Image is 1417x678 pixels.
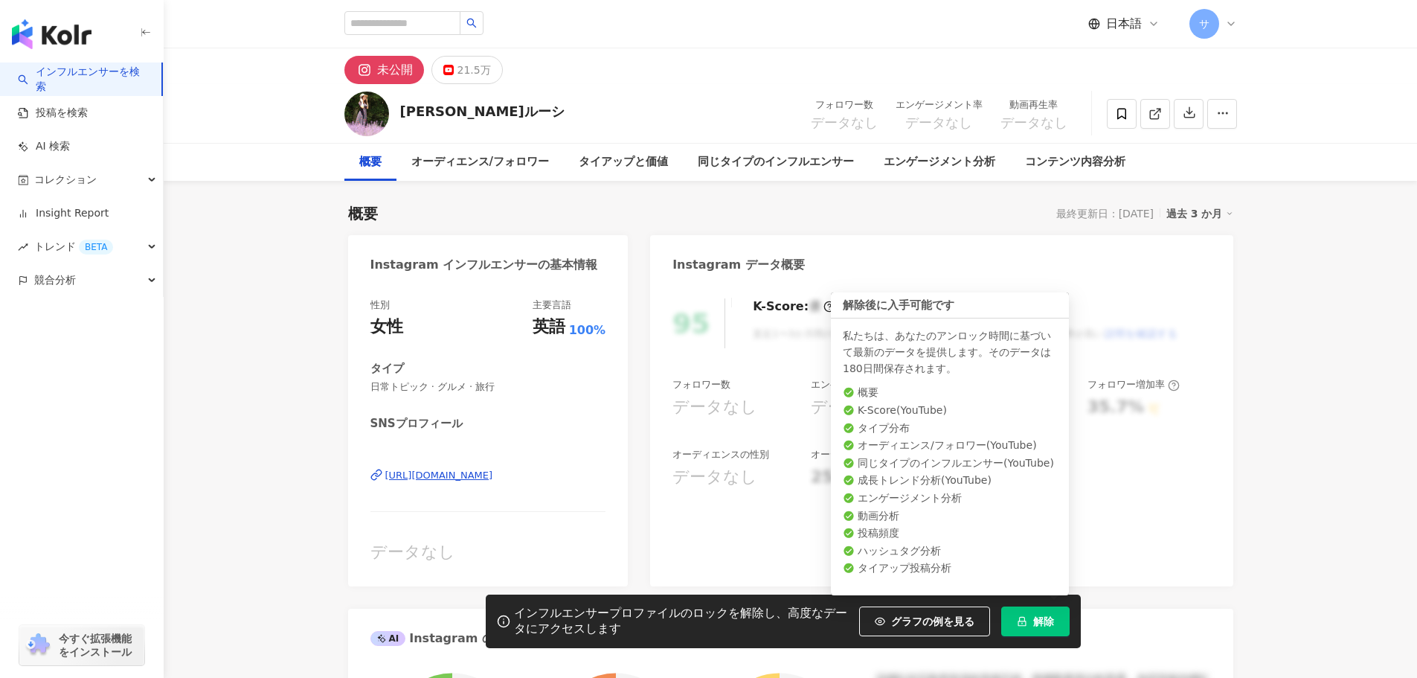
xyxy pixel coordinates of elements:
[24,633,52,657] img: chrome extension
[34,230,113,263] span: トレンド
[1166,204,1233,223] div: 過去 3 か月
[811,396,896,419] div: データなし
[34,263,76,297] span: 競合分析
[1033,615,1054,627] span: 解除
[466,18,477,28] span: search
[859,607,990,636] button: グラフの例を見る
[672,466,757,489] div: データなし
[1025,153,1125,171] div: コンテンツ内容分析
[1087,378,1180,391] div: フォロワー増加率
[19,625,144,665] a: chrome extension今すぐ拡張機能をインストール
[359,153,382,171] div: 概要
[891,615,974,627] span: グラフの例を見る
[348,203,378,224] div: 概要
[843,421,1057,436] li: タイプ分布
[514,606,852,637] div: インフルエンサープロファイルのロックを解除し、高度なデータにアクセスします
[79,240,113,255] div: BETA
[18,106,88,121] a: 投稿を検索
[884,153,995,171] div: エンゲージメント分析
[18,139,70,154] a: AI 検索
[18,206,109,221] a: Insight Report
[843,491,1057,506] li: エンゲージメント分析
[370,257,598,273] div: Instagram インフルエンサーの基本情報
[370,541,606,564] div: データなし
[344,92,389,136] img: KOL Avatar
[843,438,1057,453] li: オーディエンス/フォロワー ( YouTube )
[411,153,549,171] div: オーディエンス/フォロワー
[377,60,413,80] div: 未公開
[843,403,1057,418] li: K-Score ( YouTube )
[18,65,150,94] a: searchインフルエンサーを検索
[370,316,403,339] div: 女性
[1106,16,1142,32] span: 日本語
[896,97,983,112] div: エンゲージメント率
[843,456,1057,471] li: 同じタイプのインフルエンサー ( YouTube )
[811,115,878,130] span: データなし
[843,386,1057,400] li: 概要
[843,544,1057,559] li: ハッシュタグ分析
[672,448,769,461] div: オーディエンスの性別
[843,561,1057,576] li: タイアップ投稿分析
[672,257,805,273] div: Instagram データ概要
[1001,607,1070,636] button: 解除
[533,298,571,312] div: 主要言語
[905,115,972,130] span: データなし
[843,526,1057,541] li: 投稿頻度
[370,380,606,394] span: 日常トピック · グルメ · 旅行
[843,509,1057,524] li: 動画分析
[34,163,97,196] span: コレクション
[431,56,503,84] button: 21.5万
[385,469,493,482] div: [URL][DOMAIN_NAME]
[672,396,757,419] div: データなし
[672,378,730,391] div: フォロワー数
[753,298,835,315] div: K-Score :
[843,473,1057,488] li: 成長トレンド分析 ( YouTube )
[698,153,854,171] div: 同じタイプのインフルエンサー
[18,242,28,252] span: rise
[1000,97,1067,112] div: 動画再生率
[811,97,878,112] div: フォロワー数
[533,316,565,339] div: 英語
[370,469,606,482] a: [URL][DOMAIN_NAME]
[344,56,424,84] button: 未公開
[370,298,390,312] div: 性別
[811,448,907,461] div: オーディエンスの年齢
[1199,16,1209,32] span: サ
[400,102,565,121] div: [PERSON_NAME]ルーシ
[831,292,1069,319] div: 解除後に入手可能です
[843,327,1057,377] div: 私たちは、あなたのアンロック時間に基づいて最新のデータを提供します。そのデータは180日間保存されます。
[569,322,605,339] span: 100%
[370,361,404,377] div: タイプ
[1017,616,1027,627] span: lock
[1000,115,1067,130] span: データなし
[370,416,463,432] div: SNSプロフィール
[811,378,913,391] div: エンゲージメント率
[1056,208,1154,220] div: 最終更新日：[DATE]
[12,19,91,49] img: logo
[457,60,491,80] div: 21.5万
[579,153,668,171] div: タイアップと価値
[59,632,140,659] span: 今すぐ拡張機能をインストール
